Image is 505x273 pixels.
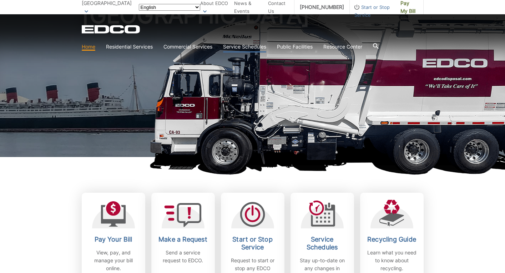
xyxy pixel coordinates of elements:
h2: Start or Stop Service [226,236,279,251]
a: Resource Center [323,43,362,51]
p: Learn what you need to know about recycling. [365,249,418,272]
a: Residential Services [106,43,153,51]
a: Service Schedules [223,43,266,51]
h1: [GEOGRAPHIC_DATA] [82,4,424,160]
a: Home [82,43,95,51]
select: Select a language [139,4,200,11]
a: EDCD logo. Return to the homepage. [82,25,141,34]
a: Commercial Services [163,43,212,51]
h2: Recycling Guide [365,236,418,243]
p: View, pay, and manage your bill online. [87,249,140,272]
a: Public Facilities [277,43,313,51]
p: Send a service request to EDCO. [157,249,209,264]
h2: Make a Request [157,236,209,243]
h2: Pay Your Bill [87,236,140,243]
h2: Service Schedules [296,236,349,251]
